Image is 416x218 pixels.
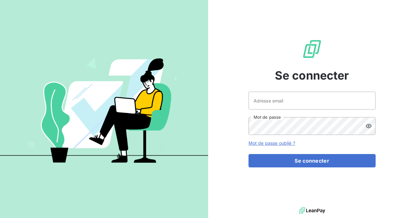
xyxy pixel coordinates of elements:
[299,206,325,215] img: logo
[302,39,322,59] img: Logo LeanPay
[249,154,376,167] button: Se connecter
[249,140,295,146] a: Mot de passe oublié ?
[249,92,376,109] input: placeholder
[275,67,349,84] span: Se connecter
